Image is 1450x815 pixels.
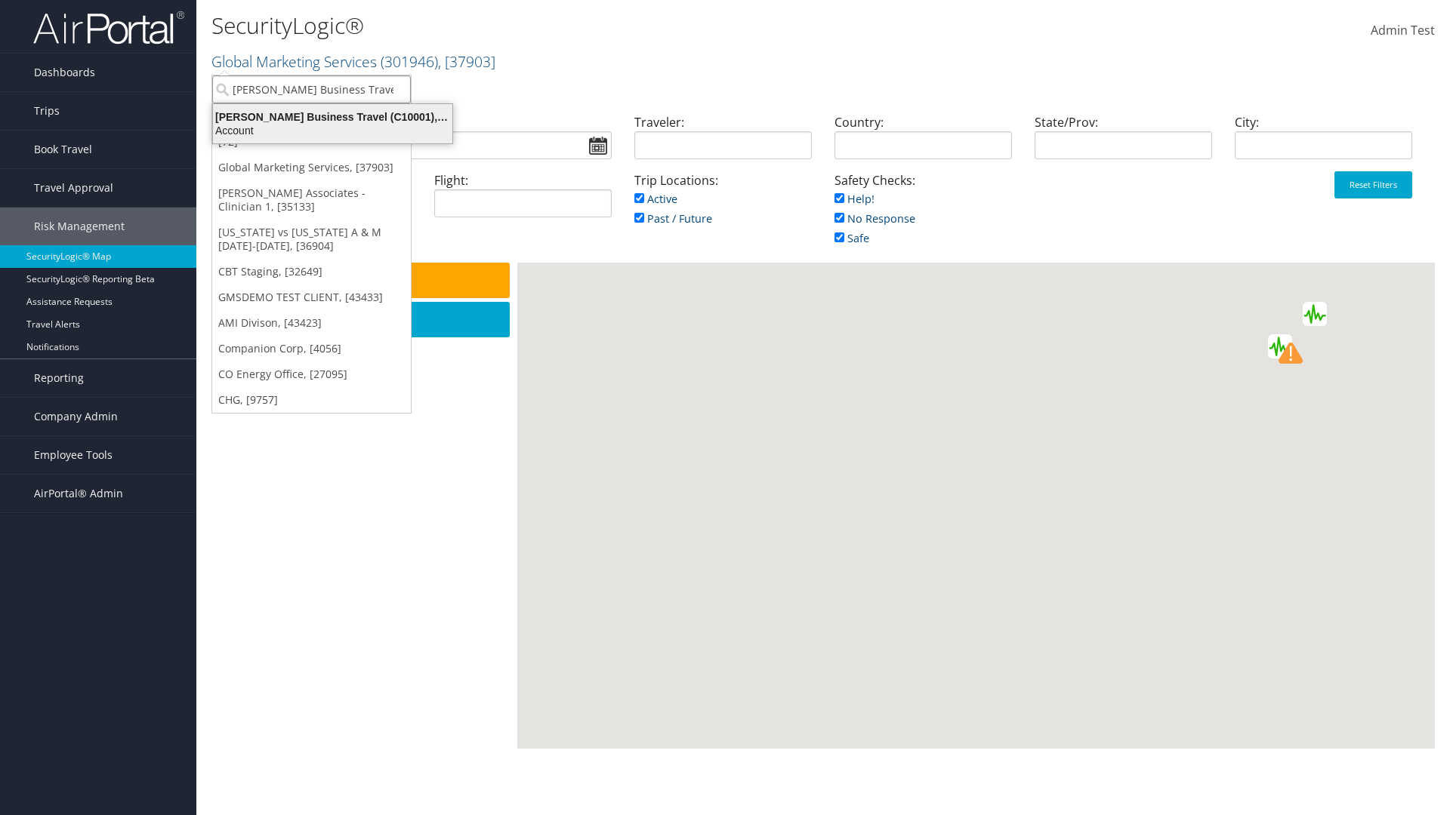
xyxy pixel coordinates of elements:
[823,171,1023,263] div: Safety Checks:
[1268,334,1292,358] div: Green earthquake alert (Magnitude 5.2M, Depth:10km) in Afghanistan 02/09/2025 12:29 UTC, 8.1 mill...
[211,51,495,72] a: Global Marketing Services
[34,54,95,91] span: Dashboards
[823,113,1023,171] div: Country:
[1371,22,1435,38] span: Admin Test
[34,131,92,168] span: Book Travel
[34,436,113,474] span: Employee Tools
[835,211,915,226] a: No Response
[623,113,823,171] div: Traveler:
[438,51,495,72] span: , [ 37903 ]
[212,310,411,336] a: AMI Divison, [43423]
[1371,8,1435,54] a: Admin Test
[835,231,869,245] a: Safe
[34,398,118,435] span: Company Admin
[212,361,411,387] a: CO Energy Office, [27095]
[204,124,461,137] div: Account
[212,75,411,103] input: Search Accounts
[212,155,411,180] a: Global Marketing Services, [37903]
[34,208,125,245] span: Risk Management
[212,220,411,259] a: [US_STATE] vs [US_STATE] A & M [DATE]-[DATE], [36904]
[204,110,461,124] div: [PERSON_NAME] Business Travel (C10001), [72]
[211,79,1027,99] p: Filter:
[212,336,411,361] a: Companion Corp, [4056]
[835,192,875,206] a: Help!
[33,10,184,45] img: airportal-logo.png
[34,475,123,512] span: AirPortal® Admin
[1334,171,1412,198] button: Reset Filters
[623,171,823,243] div: Trip Locations:
[211,10,1027,42] h1: SecurityLogic®
[34,92,60,130] span: Trips
[212,259,411,284] a: CBT Staging, [32649]
[1023,113,1223,171] div: State/Prov:
[1303,302,1327,326] div: Green earthquake alert (Magnitude 4.9M, Depth:10km) in China 02/09/2025 07:58 UTC, 490 thousand i...
[212,387,411,413] a: CHG, [9757]
[212,284,411,310] a: GMSDEMO TEST CLIENT, [43433]
[34,169,113,207] span: Travel Approval
[34,359,84,397] span: Reporting
[212,180,411,220] a: [PERSON_NAME] Associates - Clinician 1, [35133]
[1223,113,1424,171] div: City:
[381,51,438,72] span: ( 301946 )
[423,171,623,229] div: Flight:
[634,192,677,206] a: Active
[634,211,712,226] a: Past / Future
